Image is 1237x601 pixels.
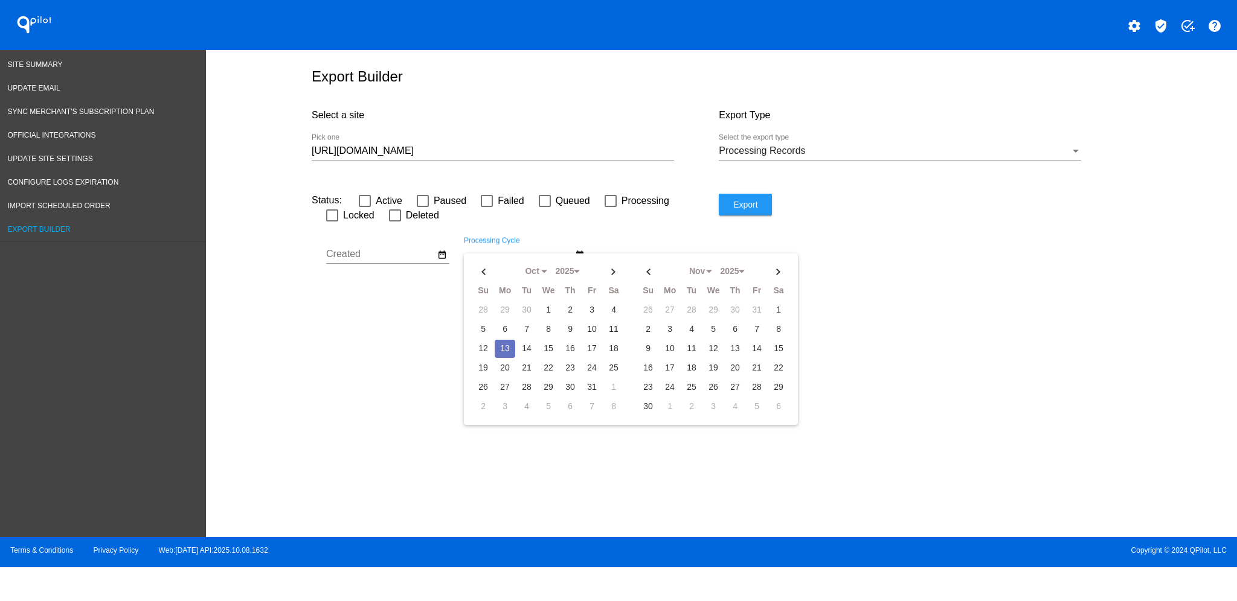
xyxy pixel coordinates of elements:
[517,267,547,276] div: Oct
[464,249,573,259] input: Processing Cycle
[8,60,63,69] span: Site Summary
[8,131,96,139] span: Official Integrations
[406,208,439,223] span: Deleted
[8,107,155,116] span: Sync Merchant's Subscription Plan
[376,194,402,208] span: Active
[326,249,435,259] input: Created
[1207,19,1222,33] mat-icon: help
[10,546,73,555] a: Terms & Conditions
[434,194,466,208] span: Paused
[733,200,757,209] span: Export
[715,267,745,276] div: 2025
[312,145,674,156] input: Number
[312,195,342,205] span: Status:
[94,546,139,555] a: Privacy Policy
[556,194,590,208] span: Queued
[719,110,1126,121] h4: Export Type
[10,13,59,37] h1: QPilot
[312,68,1126,85] h1: Export Builder
[159,546,268,555] a: Web:[DATE] API:2025.10.08.1632
[343,208,374,223] span: Locked
[1154,19,1168,33] mat-icon: verified_user
[622,194,669,208] span: Processing
[550,267,580,276] div: 2025
[8,84,60,92] span: Update Email
[8,225,71,234] span: Export Builder
[437,249,447,260] mat-icon: date_range
[719,145,805,156] span: Processing Records
[682,267,712,276] div: Nov
[719,194,772,215] button: Export
[575,249,585,260] mat-icon: date_range
[312,110,719,121] h4: Select a site
[8,154,93,163] span: Update Site Settings
[629,546,1227,555] span: Copyright © 2024 QPilot, LLC
[498,194,524,208] span: Failed
[1127,19,1142,33] mat-icon: settings
[1180,19,1195,33] mat-icon: add_task
[8,178,119,186] span: Configure logs expiration
[8,202,111,210] span: Import Scheduled Order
